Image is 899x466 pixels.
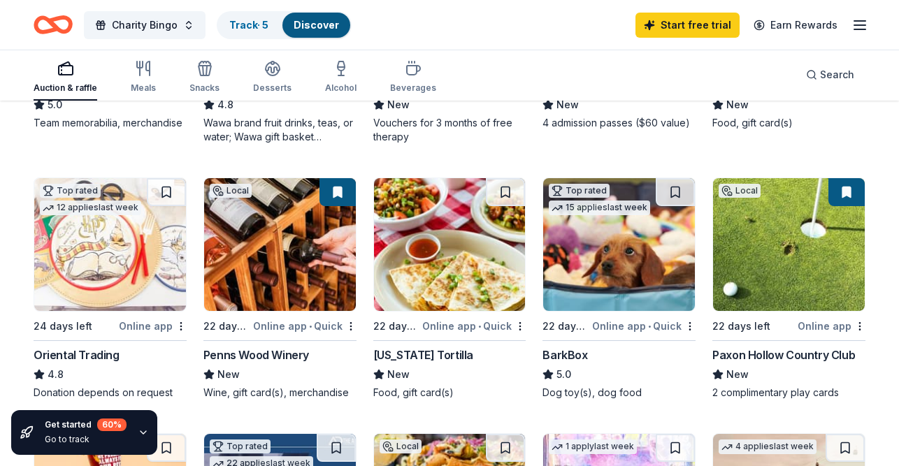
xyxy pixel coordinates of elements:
[48,366,64,383] span: 4.8
[648,321,651,332] span: •
[542,116,696,130] div: 4 admission passes ($60 value)
[798,317,865,335] div: Online app
[390,82,436,94] div: Beverages
[795,61,865,89] button: Search
[34,347,120,363] div: Oriental Trading
[726,366,749,383] span: New
[387,366,410,383] span: New
[745,13,846,38] a: Earn Rewards
[373,177,526,400] a: Image for California Tortilla22 days leftOnline app•Quick[US_STATE] TortillaNewFood, gift card(s)
[203,318,250,335] div: 22 days left
[422,317,526,335] div: Online app Quick
[34,116,187,130] div: Team memorabilia, merchandise
[34,318,92,335] div: 24 days left
[380,439,422,453] div: Local
[217,366,240,383] span: New
[204,178,356,311] img: Image for Penns Wood Winery
[217,96,233,113] span: 4.8
[712,386,865,400] div: 2 complimentary play cards
[712,347,855,363] div: Paxon Hollow Country Club
[210,439,271,453] div: Top rated
[712,318,770,335] div: 22 days left
[34,178,186,311] img: Image for Oriental Trading
[119,317,187,335] div: Online app
[34,82,97,94] div: Auction & raffle
[542,318,589,335] div: 22 days left
[373,116,526,144] div: Vouchers for 3 months of free therapy
[542,177,696,400] a: Image for BarkBoxTop rated15 applieslast week22 days leftOnline app•QuickBarkBox5.0Dog toy(s), do...
[253,54,292,101] button: Desserts
[34,8,73,41] a: Home
[543,178,695,311] img: Image for BarkBox
[253,317,357,335] div: Online app Quick
[374,178,526,311] img: Image for California Tortilla
[294,19,339,31] a: Discover
[478,321,481,332] span: •
[203,386,357,400] div: Wine, gift card(s), merchandise
[229,19,268,31] a: Track· 5
[542,386,696,400] div: Dog toy(s), dog food
[373,347,473,363] div: [US_STATE] Tortilla
[189,82,220,94] div: Snacks
[34,54,97,101] button: Auction & raffle
[549,201,650,215] div: 15 applies last week
[309,321,312,332] span: •
[210,184,252,198] div: Local
[719,184,761,198] div: Local
[84,11,206,39] button: Charity Bingo
[325,54,357,101] button: Alcohol
[34,386,187,400] div: Donation depends on request
[253,82,292,94] div: Desserts
[97,418,127,431] div: 60 %
[592,317,696,335] div: Online app Quick
[556,96,579,113] span: New
[40,184,101,198] div: Top rated
[390,54,436,101] button: Beverages
[387,96,410,113] span: New
[373,386,526,400] div: Food, gift card(s)
[726,96,749,113] span: New
[373,318,420,335] div: 22 days left
[712,116,865,130] div: Food, gift card(s)
[112,17,178,34] span: Charity Bingo
[635,13,740,38] a: Start free trial
[203,116,357,144] div: Wawa brand fruit drinks, teas, or water; Wawa gift basket (includes Wawa products and coupons)
[542,347,587,363] div: BarkBox
[203,347,309,363] div: Penns Wood Winery
[325,82,357,94] div: Alcohol
[713,178,865,311] img: Image for Paxon Hollow Country Club
[45,418,127,431] div: Get started
[549,184,610,198] div: Top rated
[217,11,352,39] button: Track· 5Discover
[40,201,141,215] div: 12 applies last week
[131,54,156,101] button: Meals
[203,177,357,400] a: Image for Penns Wood WineryLocal22 days leftOnline app•QuickPenns Wood WineryNewWine, gift card(s...
[131,82,156,94] div: Meals
[719,439,817,454] div: 4 applies last week
[549,439,637,454] div: 1 apply last week
[556,366,571,383] span: 5.0
[34,177,187,400] a: Image for Oriental TradingTop rated12 applieslast week24 days leftOnline appOriental Trading4.8Do...
[48,96,62,113] span: 5.0
[712,177,865,400] a: Image for Paxon Hollow Country ClubLocal22 days leftOnline appPaxon Hollow Country ClubNew2 compl...
[820,66,854,83] span: Search
[45,434,127,445] div: Go to track
[189,54,220,101] button: Snacks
